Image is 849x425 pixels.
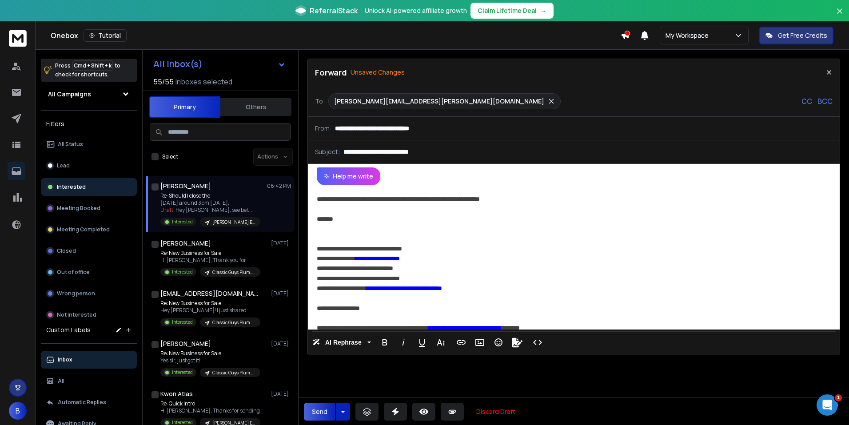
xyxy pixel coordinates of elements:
[146,55,293,73] button: All Inbox(s)
[41,85,137,103] button: All Campaigns
[149,96,220,118] button: Primary
[271,240,291,247] p: [DATE]
[453,334,470,351] button: Insert Link (⌘K)
[315,66,347,79] p: Forward
[48,90,91,99] h1: All Campaigns
[41,393,137,411] button: Automatic Replies
[160,339,211,348] h1: [PERSON_NAME]
[160,182,211,191] h1: [PERSON_NAME]
[323,339,363,346] span: AI Rephrase
[315,97,325,106] p: To:
[160,400,260,407] p: Re: Quick Intro
[41,199,137,217] button: Meeting Booked
[55,61,120,79] p: Press to check for shortcuts.
[271,340,291,347] p: [DATE]
[58,399,106,406] p: Automatic Replies
[490,334,507,351] button: Emoticons
[9,402,27,420] button: B
[470,3,554,19] button: Claim Lifetime Deal→
[41,178,137,196] button: Interested
[160,407,260,414] p: Hi [PERSON_NAME], Thanks for sending
[540,6,546,15] span: →
[41,157,137,175] button: Lead
[160,239,211,248] h1: [PERSON_NAME]
[778,31,827,40] p: Get Free Credits
[432,334,449,351] button: More Text
[57,226,110,233] p: Meeting Completed
[172,319,193,326] p: Interested
[160,300,260,307] p: Re: New Business for Sale
[172,369,193,376] p: Interested
[304,403,335,421] button: Send
[175,76,232,87] h3: Inboxes selected
[162,153,178,160] label: Select
[57,311,96,318] p: Not Interested
[57,290,95,297] p: Wrong person
[58,141,83,148] p: All Status
[58,377,64,385] p: All
[160,357,260,364] p: Yes sir, just got it!
[271,390,291,397] p: [DATE]
[175,206,252,214] span: Hey [PERSON_NAME], see bel ...
[817,394,838,416] iframe: Intercom live chat
[72,60,113,71] span: Cmd + Shift + k
[41,118,137,130] h3: Filters
[365,6,467,15] p: Unlock AI-powered affiliate growth
[41,263,137,281] button: Out of office
[57,162,70,169] p: Lead
[212,219,255,226] p: [PERSON_NAME] Engineering
[153,76,174,87] span: 55 / 55
[395,334,412,351] button: Italic (⌘I)
[529,334,546,351] button: Code View
[160,307,260,314] p: Hey [PERSON_NAME]! I just shared
[41,372,137,390] button: All
[160,250,260,257] p: Re: New Business for Sale
[41,242,137,260] button: Closed
[57,269,90,276] p: Out of office
[212,319,255,326] p: Classic Guys Plumbing
[160,192,260,199] p: Re: Should I close the
[509,334,526,351] button: Signature
[46,326,91,334] h3: Custom Labels
[315,147,340,156] p: Subject:
[41,221,137,238] button: Meeting Completed
[835,394,842,401] span: 1
[160,257,260,264] p: Hi [PERSON_NAME], Thank you for
[41,285,137,302] button: Wrong person
[310,5,358,16] span: ReferralStack
[801,96,812,107] p: CC
[58,356,72,363] p: Inbox
[220,97,291,117] button: Others
[311,334,373,351] button: AI Rephrase
[160,289,258,298] h1: [EMAIL_ADDRESS][DOMAIN_NAME]
[41,351,137,369] button: Inbox
[414,334,430,351] button: Underline (⌘U)
[271,290,291,297] p: [DATE]
[315,124,331,133] p: From:
[41,306,137,324] button: Not Interested
[57,205,100,212] p: Meeting Booked
[351,68,405,77] p: Unsaved Changes
[41,135,137,153] button: All Status
[469,403,522,421] button: Discard Draft
[160,206,175,214] span: Draft:
[212,269,255,276] p: Classic Guys Plumbing
[57,183,86,191] p: Interested
[172,269,193,275] p: Interested
[84,29,127,42] button: Tutorial
[817,96,833,107] p: BCC
[160,199,260,207] p: [DATE] around 3pm [DATE],
[153,60,203,68] h1: All Inbox(s)
[759,27,833,44] button: Get Free Credits
[317,167,380,185] button: Help me write
[334,97,544,106] p: [PERSON_NAME][EMAIL_ADDRESS][PERSON_NAME][DOMAIN_NAME]
[57,247,76,254] p: Closed
[212,369,255,376] p: Classic Guys Plumbing
[267,183,291,190] p: 08:42 PM
[834,5,845,27] button: Close banner
[471,334,488,351] button: Insert Image (⌘P)
[51,29,621,42] div: Onebox
[666,31,712,40] p: My Workspace
[160,389,193,398] h1: Kwon Atlas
